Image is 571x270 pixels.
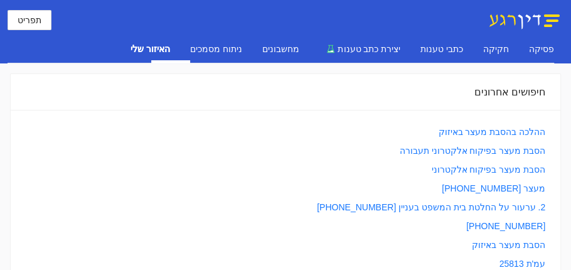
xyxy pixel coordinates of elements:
[431,163,545,176] a: הסבת מעצר בפיקוח אלקטרוני
[8,10,51,30] button: תפריט
[190,42,242,56] div: ניתוח מסמכים
[131,42,170,56] div: האיזור שלי
[26,74,545,110] div: חיפושים אחרונים
[262,42,299,56] div: מחשבונים
[472,238,545,252] a: הסבת מעצר באיזוק
[399,144,545,158] a: הסבת מעצר בפיקוח אלקטרוני תעבורה
[338,44,400,54] span: יצירת כתב טענות
[466,219,545,233] a: [PHONE_NUMBER]
[438,125,545,139] a: ההלכה בהסבת מעצר באיזוק
[483,42,509,56] div: חקיקה
[317,200,545,214] a: 2. ערעור על החלטת בית המשפט בעניין [PHONE_NUMBER]
[326,45,335,53] span: experiment
[485,10,563,30] img: דין רגע
[529,42,554,56] div: פסיקה
[420,42,463,56] div: כתבי טענות
[442,181,545,195] a: מעצר [PHONE_NUMBER]
[18,13,41,27] span: תפריט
